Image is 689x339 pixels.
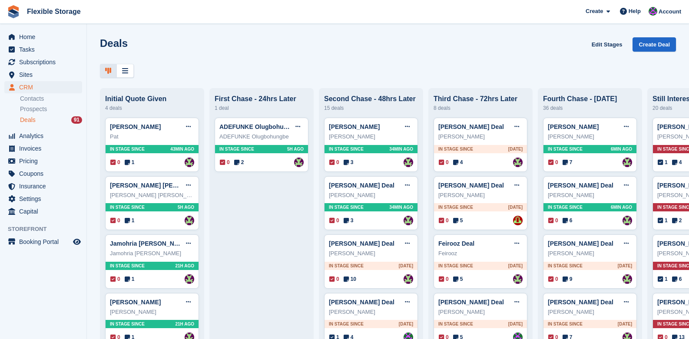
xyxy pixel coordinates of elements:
img: Rachael Fisher [404,158,413,167]
span: 1 [658,217,668,224]
a: [PERSON_NAME] Deal [548,240,613,247]
span: 0 [329,217,339,224]
img: David Jones [513,216,523,225]
a: Rachael Fisher [185,158,194,167]
span: 21H AGO [175,321,194,327]
span: In stage since [329,263,364,269]
div: ADEFUNKE Olugbohungbe [219,132,304,141]
img: stora-icon-8386f47178a22dfd0bd8f6a31ec36ba5ce8667c1dd55bd0f319d3a0aa187defe.svg [7,5,20,18]
span: Coupons [19,168,71,180]
div: Initial Quote Given [105,95,199,103]
a: [PERSON_NAME] [548,123,599,130]
span: 0 [439,217,449,224]
span: In stage since [329,146,364,152]
span: 0 [329,275,339,283]
span: Invoices [19,142,71,155]
span: 1 [125,158,135,166]
img: Rachael Fisher [404,274,413,284]
a: menu [4,130,82,142]
a: Preview store [72,237,82,247]
span: Settings [19,193,71,205]
span: 4 [453,158,463,166]
span: [DATE] [508,321,523,327]
span: 1 [658,158,668,166]
span: 43MIN AGO [170,146,194,152]
h1: Deals [100,37,128,49]
div: [PERSON_NAME] [438,132,523,141]
span: In stage since [219,146,254,152]
img: Rachael Fisher [513,274,523,284]
a: menu [4,168,82,180]
span: Capital [19,205,71,217]
span: 34MIN AGO [389,146,413,152]
img: Rachael Fisher [623,158,632,167]
span: 34MIN AGO [389,204,413,211]
span: 6MIN AGO [611,204,632,211]
a: menu [4,31,82,43]
span: In stage since [548,321,583,327]
a: [PERSON_NAME] Deal [548,299,613,306]
div: Fourth Chase - [DATE] [543,95,637,103]
span: In stage since [438,321,473,327]
span: 0 [439,275,449,283]
a: menu [4,43,82,56]
div: 1 deal [215,103,308,113]
a: [PERSON_NAME] Deal [329,182,394,189]
a: Rachael Fisher [623,216,632,225]
div: Pat [110,132,194,141]
span: [DATE] [399,321,413,327]
div: [PERSON_NAME] [438,191,523,200]
a: menu [4,236,82,248]
img: Daniel Douglas [649,7,657,16]
a: [PERSON_NAME] Deal [329,299,394,306]
div: 91 [71,116,82,124]
a: Create Deal [633,37,676,52]
span: In stage since [548,204,583,211]
a: menu [4,142,82,155]
div: [PERSON_NAME] [548,132,632,141]
a: menu [4,205,82,217]
span: 3 [344,217,354,224]
div: 8 deals [434,103,527,113]
span: 21H AGO [175,263,194,269]
a: [PERSON_NAME] [110,123,161,130]
span: In stage since [438,146,473,152]
span: Analytics [19,130,71,142]
span: 5H AGO [287,146,304,152]
a: menu [4,56,82,68]
span: CRM [19,81,71,93]
span: Home [19,31,71,43]
div: Feirooz [438,249,523,258]
span: [DATE] [508,146,523,152]
a: Edit Stages [588,37,626,52]
span: In stage since [110,146,145,152]
span: Tasks [19,43,71,56]
span: In stage since [438,204,473,211]
span: In stage since [329,321,364,327]
span: Create [586,7,603,16]
span: 1 [658,275,668,283]
span: 9 [563,275,573,283]
a: [PERSON_NAME] Deal [438,182,504,189]
img: Rachael Fisher [185,274,194,284]
a: menu [4,69,82,81]
a: menu [4,155,82,167]
a: Rachael Fisher [294,158,304,167]
div: [PERSON_NAME] [438,308,523,316]
span: [DATE] [618,321,632,327]
a: Rachael Fisher [513,158,523,167]
a: [PERSON_NAME] [PERSON_NAME] Deal [110,182,228,189]
span: Account [659,7,681,16]
span: Subscriptions [19,56,71,68]
a: ADEFUNKE Olugbohungbe Deal [219,123,313,130]
div: 4 deals [105,103,199,113]
a: Feirooz Deal [438,240,474,247]
span: 0 [439,158,449,166]
span: 6MIN AGO [611,146,632,152]
span: [DATE] [399,263,413,269]
div: 36 deals [543,103,637,113]
div: [PERSON_NAME] [548,249,632,258]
